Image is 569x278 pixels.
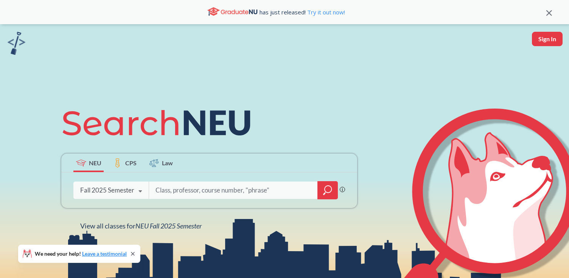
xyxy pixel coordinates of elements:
[323,185,332,196] svg: magnifying glass
[89,158,101,167] span: NEU
[8,32,25,57] a: sandbox logo
[155,182,312,198] input: Class, professor, course number, "phrase"
[317,181,338,199] div: magnifying glass
[80,186,134,194] div: Fall 2025 Semester
[8,32,25,55] img: sandbox logo
[260,8,345,16] span: has just released!
[82,250,127,257] a: Leave a testimonial
[532,32,563,46] button: Sign In
[80,222,202,230] span: View all classes for
[306,8,345,16] a: Try it out now!
[35,251,127,256] span: We need your help!
[125,158,137,167] span: CPS
[162,158,173,167] span: Law
[135,222,202,230] span: NEU Fall 2025 Semester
